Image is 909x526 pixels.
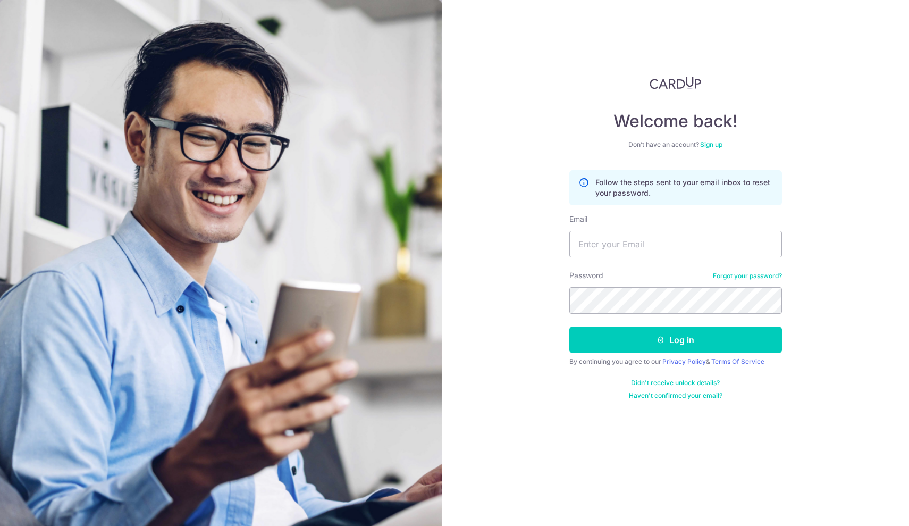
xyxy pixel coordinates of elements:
[650,77,702,89] img: CardUp Logo
[569,231,782,257] input: Enter your Email
[662,357,706,365] a: Privacy Policy
[700,140,722,148] a: Sign up
[569,111,782,132] h4: Welcome back!
[629,391,722,400] a: Haven't confirmed your email?
[569,327,782,353] button: Log in
[711,357,764,365] a: Terms Of Service
[569,270,603,281] label: Password
[631,379,720,387] a: Didn't receive unlock details?
[713,272,782,280] a: Forgot your password?
[569,140,782,149] div: Don’t have an account?
[569,214,587,224] label: Email
[595,177,773,198] p: Follow the steps sent to your email inbox to reset your password.
[569,357,782,366] div: By continuing you agree to our &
